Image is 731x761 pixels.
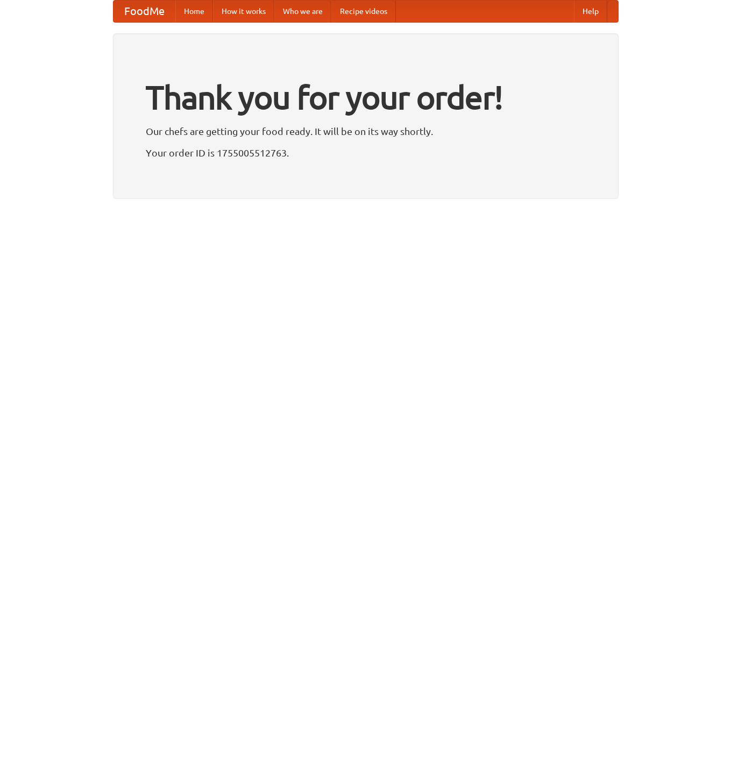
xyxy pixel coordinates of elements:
a: Help [574,1,607,22]
a: Home [175,1,213,22]
a: FoodMe [113,1,175,22]
a: Who we are [274,1,331,22]
p: Our chefs are getting your food ready. It will be on its way shortly. [146,123,586,139]
h1: Thank you for your order! [146,72,586,123]
a: Recipe videos [331,1,396,22]
a: How it works [213,1,274,22]
p: Your order ID is 1755005512763. [146,145,586,161]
